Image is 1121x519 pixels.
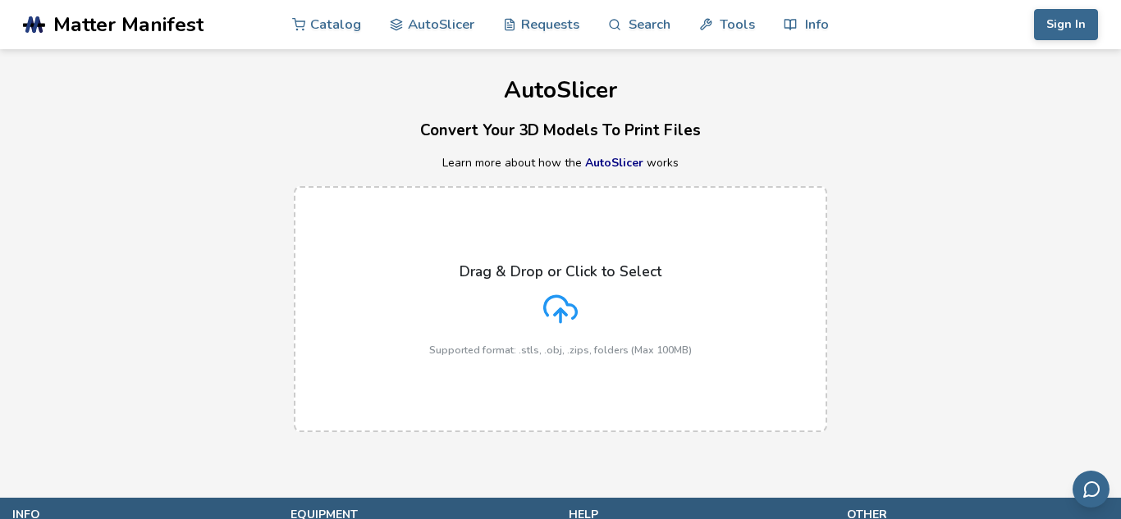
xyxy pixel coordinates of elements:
[429,344,692,356] p: Supported format: .stls, .obj, .zips, folders (Max 100MB)
[1073,471,1110,508] button: Send feedback via email
[53,13,204,36] span: Matter Manifest
[460,263,661,280] p: Drag & Drop or Click to Select
[1034,9,1098,40] button: Sign In
[585,155,643,171] a: AutoSlicer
